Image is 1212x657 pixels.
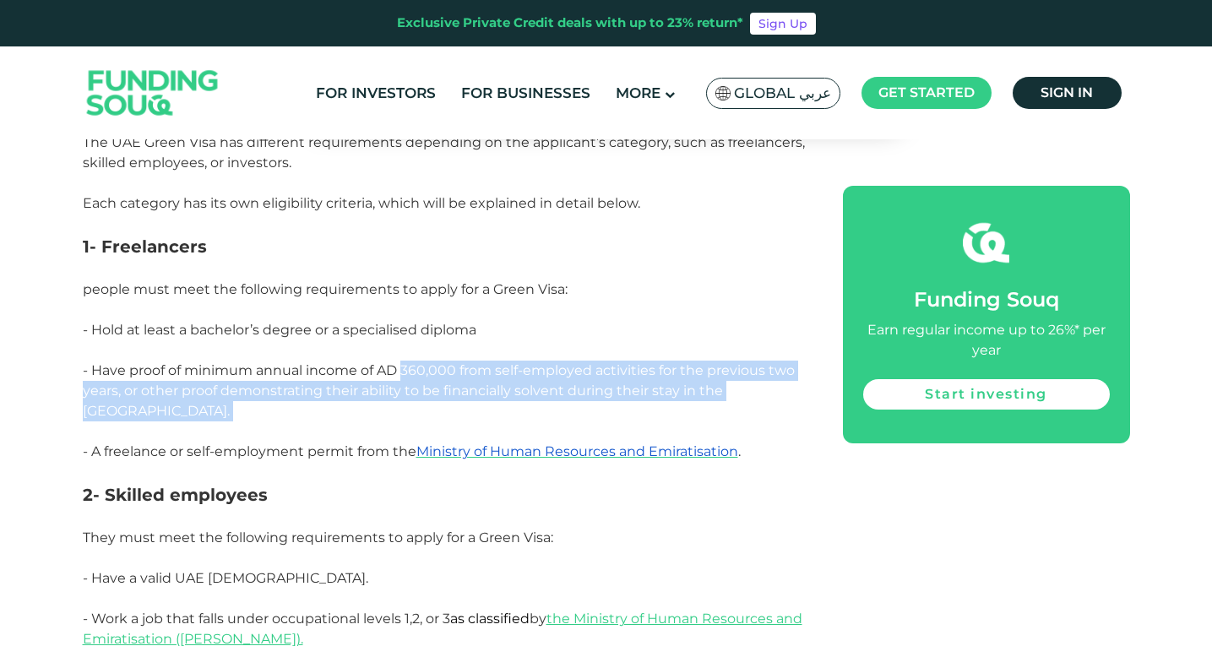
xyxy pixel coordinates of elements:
[734,84,831,103] span: Global عربي
[1041,84,1093,100] span: Sign in
[83,529,553,546] span: They must meet the following requirements to apply for a Green Visa:
[878,84,975,100] span: Get started
[83,611,802,647] span: - Work a job that falls under occupational levels 1,2, or 3 by
[750,13,816,35] a: Sign Up
[1013,77,1122,109] a: Sign in
[397,14,743,33] div: Exclusive Private Credit deals with up to 23% return*
[83,281,568,297] span: people must meet the following requirements to apply for a Green Visa:
[457,79,595,107] a: For Businesses
[83,485,268,505] span: 2- Skilled employees
[83,443,741,459] span: - A freelance or self-employment permit from the .
[312,79,440,107] a: For Investors
[450,611,530,627] span: as classified
[83,362,795,419] span: - Have proof of minimum annual income of AD 360,000 from self-employed activities for the previou...
[863,320,1110,361] div: Earn regular income up to 26%* per year
[70,51,236,136] img: Logo
[863,379,1110,410] a: Start investing
[83,236,207,257] span: 1- Freelancers
[963,220,1009,266] img: fsicon
[83,322,476,338] span: - Hold at least a bachelor’s degree or a specialised diploma
[83,570,368,586] span: - Have a valid UAE [DEMOGRAPHIC_DATA].
[616,84,660,101] span: More
[715,86,731,100] img: SA Flag
[416,443,738,459] a: Ministry of Human Resources and Emiratisation
[914,287,1059,312] span: Funding Souq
